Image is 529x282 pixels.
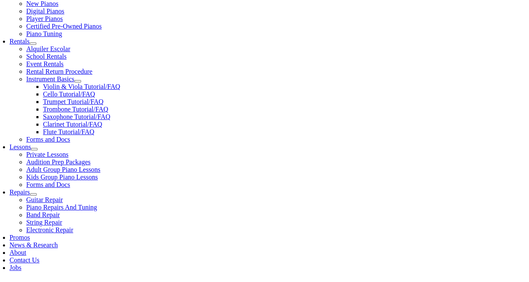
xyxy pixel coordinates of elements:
[10,143,31,150] a: Lessons
[26,45,70,52] a: Alquiler Escolar
[26,15,63,22] a: Player Pianos
[26,151,69,158] a: Private Lessons
[43,121,102,128] a: Clarinet Tutorial/FAQ
[26,219,62,226] a: String Repair
[26,173,98,181] a: Kids Group Piano Lessons
[26,68,92,75] a: Rental Return Procedure
[43,113,110,120] a: Saxophone Tutorial/FAQ
[10,264,21,271] a: Jobs
[10,234,30,241] a: Promos
[43,128,95,135] a: Flute Tutorial/FAQ
[26,204,97,211] a: Piano Repairs And Tuning
[26,226,73,233] a: Electronic Repair
[26,158,91,166] a: Audition Prep Packages
[26,136,70,143] a: Forms and Docs
[43,83,120,90] a: Violin & Viola Tutorial/FAQ
[10,256,40,264] a: Contact Us
[31,148,38,150] button: Open submenu of Lessons
[30,42,36,45] button: Open submenu of Rentals
[26,181,70,188] a: Forms and Docs
[10,189,30,196] a: Repairs
[26,30,62,37] a: Piano Tuning
[10,38,30,45] a: Rentals
[10,249,26,256] a: About
[26,53,66,60] a: School Rentals
[26,23,102,30] a: Certified Pre-Owned Pianos
[10,241,58,248] a: News & Research
[26,60,64,67] a: Event Rentals
[30,193,37,196] button: Open submenu of Repairs
[26,166,100,173] a: Adult Group Piano Lessons
[43,91,95,98] a: Cello Tutorial/FAQ
[26,196,63,203] a: Guitar Repair
[26,75,74,83] a: Instrument Basics
[26,211,60,218] a: Band Repair
[74,80,81,83] button: Open submenu of Instrument Basics
[43,106,108,113] a: Trombone Tutorial/FAQ
[43,98,103,105] a: Trumpet Tutorial/FAQ
[26,8,64,15] a: Digital Pianos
